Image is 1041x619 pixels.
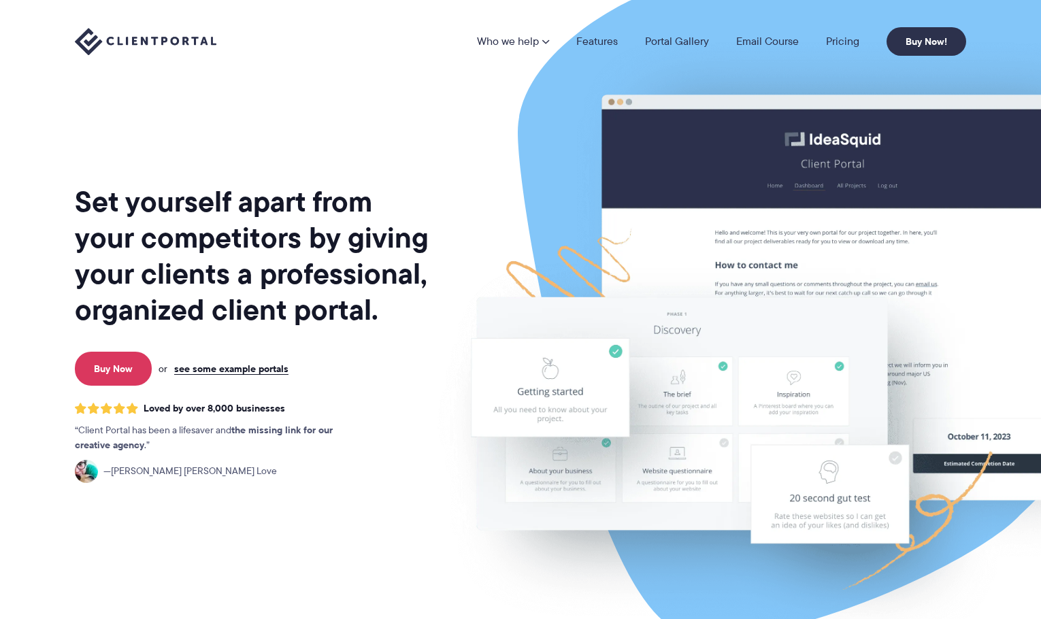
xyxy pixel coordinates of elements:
[75,423,361,453] p: Client Portal has been a lifesaver and .
[645,36,709,47] a: Portal Gallery
[75,352,152,386] a: Buy Now
[477,36,549,47] a: Who we help
[75,184,431,328] h1: Set yourself apart from your competitors by giving your clients a professional, organized client ...
[826,36,859,47] a: Pricing
[159,363,167,375] span: or
[736,36,799,47] a: Email Course
[75,422,333,452] strong: the missing link for our creative agency
[144,403,285,414] span: Loved by over 8,000 businesses
[887,27,966,56] a: Buy Now!
[174,363,288,375] a: see some example portals
[576,36,618,47] a: Features
[103,464,277,479] span: [PERSON_NAME] [PERSON_NAME] Love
